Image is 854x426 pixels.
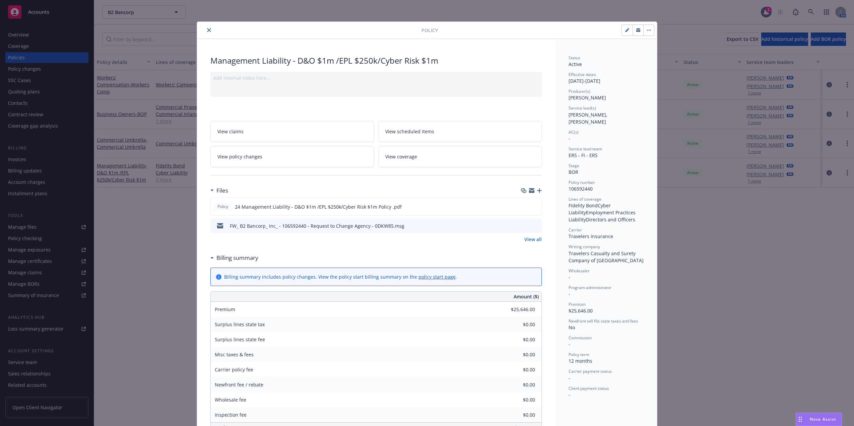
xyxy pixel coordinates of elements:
[210,146,374,167] a: View policy changes
[215,321,265,328] span: Surplus lines state tax
[230,222,404,229] div: FW_ B2 Bancorp_ Inc_ - 106592440 - Request to Change Agency - 0DKW85.msg
[569,324,575,331] span: No
[385,128,434,135] span: View scheduled items
[496,319,539,330] input: 0.00
[215,336,265,343] span: Surplus lines state fee
[569,196,601,202] span: Lines of coverage
[569,152,598,158] span: ERS - FI - ERS
[533,222,539,229] button: preview file
[569,112,609,125] span: [PERSON_NAME], [PERSON_NAME]
[569,318,638,324] span: Newfront will file state taxes and fees
[569,55,580,61] span: Status
[215,381,263,388] span: Newfront fee / rebate
[217,128,244,135] span: View claims
[569,335,592,341] span: Commission
[224,273,457,280] div: Billing summary includes policy changes. View the policy start billing summary on the .
[569,307,593,314] span: $25,646.00
[533,203,539,210] button: preview file
[569,341,570,347] span: -
[569,392,570,398] span: -
[586,216,635,223] span: Directors and Officers
[569,88,590,94] span: Producer(s)
[569,202,612,216] span: Cyber Liability
[205,26,213,34] button: close
[569,375,570,381] span: -
[210,121,374,142] a: View claims
[569,169,578,175] span: BOR
[569,180,595,185] span: Policy number
[569,244,600,250] span: Writing company
[569,202,598,209] span: Fidelity Bond
[215,306,235,312] span: Premium
[496,350,539,360] input: 0.00
[496,335,539,345] input: 0.00
[378,121,542,142] a: View scheduled items
[569,146,602,152] span: Service lead team
[418,274,456,280] a: policy start page
[569,186,593,192] span: 106592440
[496,365,539,375] input: 0.00
[569,352,589,357] span: Policy term
[569,291,570,297] span: -
[215,412,247,418] span: Inspection fee
[421,27,438,34] span: Policy
[496,410,539,420] input: 0.00
[569,274,570,280] span: -
[496,380,539,390] input: 0.00
[216,186,228,195] h3: Files
[496,395,539,405] input: 0.00
[514,293,539,300] span: Amount ($)
[569,135,570,142] span: -
[522,222,528,229] button: download file
[569,233,613,239] span: Travelers Insurance
[210,254,258,262] div: Billing summary
[569,72,644,84] div: [DATE] - [DATE]
[569,385,609,391] span: Client payment status
[569,163,579,168] span: Stage
[213,74,539,81] div: Add internal notes here...
[569,301,586,307] span: Premium
[569,94,606,101] span: [PERSON_NAME]
[569,368,612,374] span: Carrier payment status
[569,285,611,290] span: Program administrator
[796,413,842,426] button: Nova Assist
[216,254,258,262] h3: Billing summary
[569,358,592,364] span: 12 months
[215,366,253,373] span: Carrier policy fee
[210,186,228,195] div: Files
[569,72,596,77] span: Effective dates
[217,153,262,160] span: View policy changes
[210,55,542,66] div: Management Liability - D&O $1m /EPL $250k/Cyber Risk $1m
[569,129,579,135] span: AC(s)
[524,236,542,243] a: View all
[569,250,644,264] span: Travelers Casualty and Surety Company of [GEOGRAPHIC_DATA]
[235,203,402,210] span: 24 Management Liability - D&O $1m /EPL $250k/Cyber Risk $1m Policy .pdf
[796,413,804,426] div: Drag to move
[215,397,246,403] span: Wholesale fee
[385,153,417,160] span: View coverage
[216,204,229,210] span: Policy
[215,351,254,358] span: Misc taxes & fees
[569,209,637,223] span: Employment Practices Liability
[810,416,836,422] span: Nova Assist
[569,227,582,233] span: Carrier
[522,203,527,210] button: download file
[569,105,596,111] span: Service lead(s)
[496,304,539,314] input: 0.00
[378,146,542,167] a: View coverage
[569,61,582,67] span: Active
[569,268,590,274] span: Wholesaler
